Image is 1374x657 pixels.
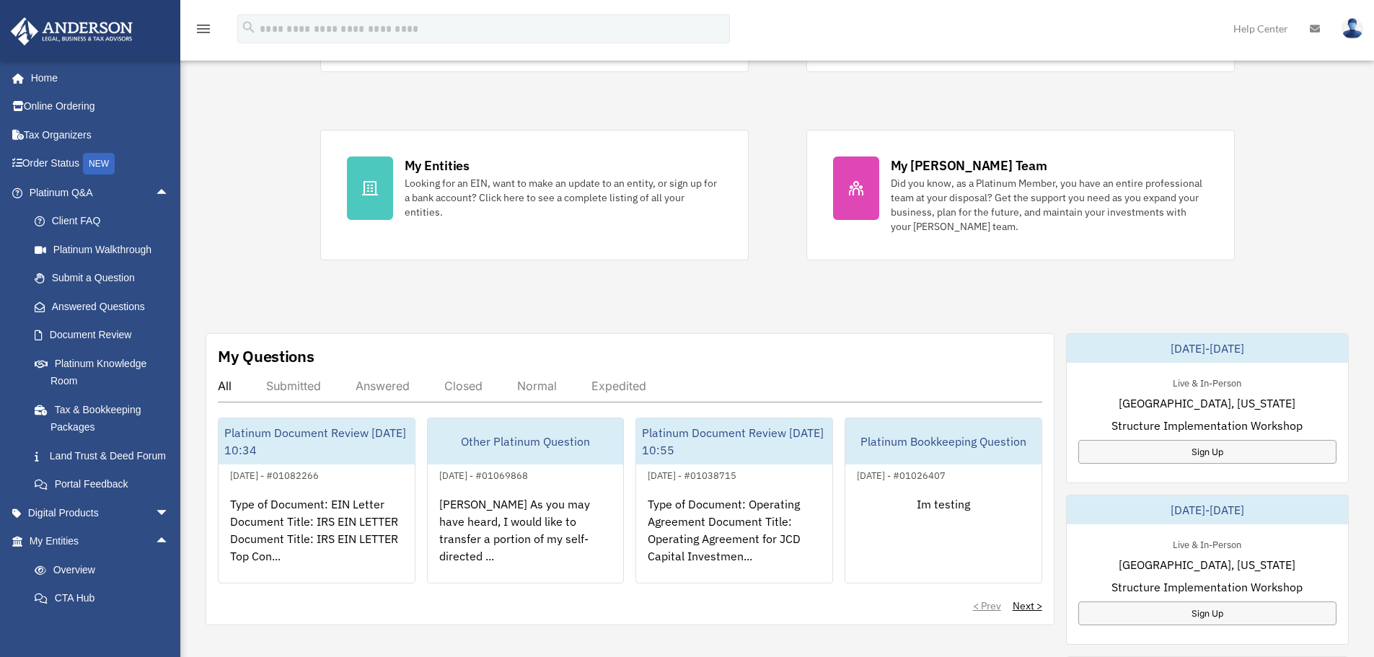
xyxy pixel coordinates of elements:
a: Platinum Document Review [DATE] 10:55[DATE] - #01038715Type of Document: Operating Agreement Docu... [635,418,833,583]
div: Live & In-Person [1161,374,1253,389]
div: Platinum Document Review [DATE] 10:34 [219,418,415,464]
a: Other Platinum Question[DATE] - #01069868[PERSON_NAME] As you may have heard, I would like to tra... [427,418,625,583]
img: User Pic [1342,18,1363,39]
div: [DATE]-[DATE] [1067,495,1348,524]
img: Anderson Advisors Platinum Portal [6,17,137,45]
a: Portal Feedback [20,470,191,499]
a: Order StatusNEW [10,149,191,179]
span: Structure Implementation Workshop [1111,578,1303,596]
div: Live & In-Person [1161,536,1253,551]
a: Overview [20,555,191,584]
a: CTA Hub [20,584,191,613]
div: Im testing [845,484,1041,596]
a: menu [195,25,212,38]
a: Submit a Question [20,264,191,293]
i: menu [195,20,212,38]
a: Home [10,63,184,92]
span: arrow_drop_up [155,178,184,208]
a: Platinum Walkthrough [20,235,191,264]
span: arrow_drop_up [155,527,184,557]
a: Platinum Bookkeeping Question[DATE] - #01026407Im testing [845,418,1042,583]
a: Platinum Knowledge Room [20,349,191,395]
div: [DATE] - #01026407 [845,467,957,482]
a: Platinum Document Review [DATE] 10:34[DATE] - #01082266Type of Document: EIN Letter Document Titl... [218,418,415,583]
a: Sign Up [1078,601,1336,625]
div: [DATE] - #01069868 [428,467,540,482]
div: Did you know, as a Platinum Member, you have an entire professional team at your disposal? Get th... [891,176,1208,234]
a: My Entities Looking for an EIN, want to make an update to an entity, or sign up for a bank accoun... [320,130,749,260]
a: Document Review [20,321,191,350]
div: [DATE]-[DATE] [1067,334,1348,363]
div: Submitted [266,379,321,393]
div: Expedited [591,379,646,393]
i: search [241,19,257,35]
a: Client FAQ [20,207,191,236]
span: [GEOGRAPHIC_DATA], [US_STATE] [1119,394,1295,412]
a: My [PERSON_NAME] Team Did you know, as a Platinum Member, you have an entire professional team at... [806,130,1235,260]
div: [DATE] - #01082266 [219,467,330,482]
span: arrow_drop_down [155,498,184,528]
div: Looking for an EIN, want to make an update to an entity, or sign up for a bank account? Click her... [405,176,722,219]
span: Structure Implementation Workshop [1111,417,1303,434]
div: Other Platinum Question [428,418,624,464]
div: All [218,379,232,393]
div: [DATE] - #01038715 [636,467,748,482]
div: Normal [517,379,557,393]
div: NEW [83,153,115,175]
div: My Questions [218,345,314,367]
div: Closed [444,379,483,393]
a: Online Ordering [10,92,191,121]
a: Tax Organizers [10,120,191,149]
a: Platinum Q&Aarrow_drop_up [10,178,191,207]
div: My [PERSON_NAME] Team [891,156,1047,175]
a: Land Trust & Deed Forum [20,441,191,470]
div: Type of Document: Operating Agreement Document Title: Operating Agreement for JCD Capital Investm... [636,484,832,596]
div: [PERSON_NAME] As you may have heard, I would like to transfer a portion of my self-directed ... [428,484,624,596]
div: Platinum Bookkeeping Question [845,418,1041,464]
div: Type of Document: EIN Letter Document Title: IRS EIN LETTER Document Title: IRS EIN LETTER Top Co... [219,484,415,596]
span: [GEOGRAPHIC_DATA], [US_STATE] [1119,556,1295,573]
a: Sign Up [1078,440,1336,464]
a: Answered Questions [20,292,191,321]
a: Tax & Bookkeeping Packages [20,395,191,441]
a: Next > [1013,599,1042,613]
div: My Entities [405,156,470,175]
div: Answered [356,379,410,393]
div: Platinum Document Review [DATE] 10:55 [636,418,832,464]
a: My Entitiesarrow_drop_up [10,527,191,556]
a: Digital Productsarrow_drop_down [10,498,191,527]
